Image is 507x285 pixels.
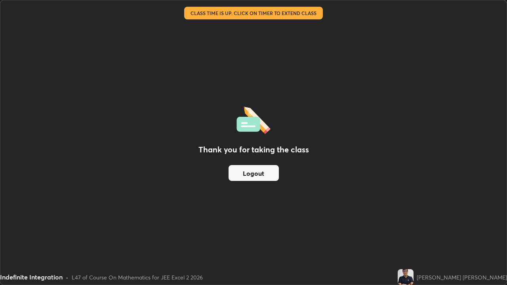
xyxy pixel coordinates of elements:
[398,269,414,285] img: 1bd69877dafd4480bd87b8e1d71fc0d6.jpg
[72,273,203,281] div: L47 of Course On Mathematics for JEE Excel 2 2026
[198,144,309,156] h2: Thank you for taking the class
[236,104,271,134] img: offlineFeedback.1438e8b3.svg
[229,165,279,181] button: Logout
[66,273,69,281] div: •
[417,273,507,281] div: [PERSON_NAME] [PERSON_NAME]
